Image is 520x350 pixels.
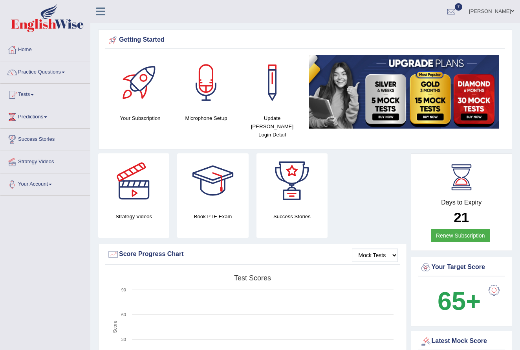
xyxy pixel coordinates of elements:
div: Getting Started [107,34,503,46]
div: Your Target Score [420,262,504,273]
a: Your Account [0,173,90,193]
div: Latest Mock Score [420,335,504,347]
h4: Book PTE Exam [177,212,248,221]
h4: Update [PERSON_NAME] Login Detail [243,114,301,139]
h4: Your Subscription [111,114,169,122]
b: 21 [454,210,469,225]
h4: Strategy Videos [98,212,169,221]
h4: Microphone Setup [177,114,235,122]
b: 65+ [438,287,481,315]
text: 30 [121,337,126,342]
a: Predictions [0,106,90,126]
span: 7 [455,3,463,11]
a: Home [0,39,90,59]
a: Tests [0,84,90,103]
a: Practice Questions [0,61,90,81]
text: 90 [121,287,126,292]
a: Renew Subscription [431,229,490,242]
tspan: Score [112,321,118,333]
a: Strategy Videos [0,151,90,171]
tspan: Test scores [234,274,271,282]
h4: Days to Expiry [420,199,504,206]
div: Score Progress Chart [107,249,398,260]
img: small5.jpg [309,55,499,129]
a: Success Stories [0,129,90,148]
h4: Success Stories [256,212,328,221]
text: 60 [121,312,126,317]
